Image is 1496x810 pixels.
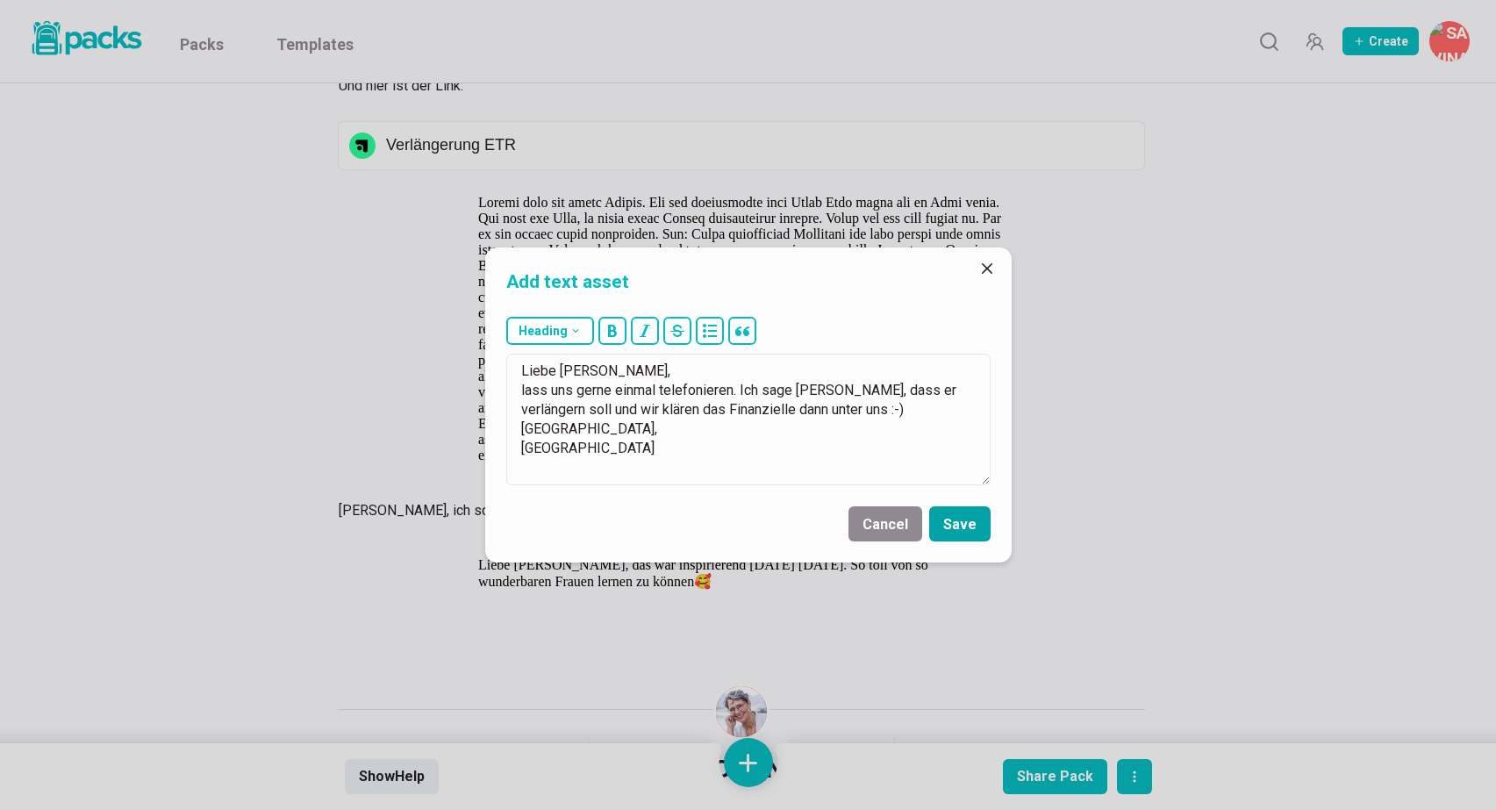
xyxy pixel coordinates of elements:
textarea: Liebe [PERSON_NAME], lass uns gerne einmal telefonieren. Ich sage [PERSON_NAME], dass er verlänge... [506,354,991,485]
button: bold [598,317,626,345]
header: Add text asset [485,247,1012,310]
button: Save [929,506,991,541]
button: block quote [728,317,756,345]
button: Heading [506,317,594,345]
button: Cancel [848,506,922,541]
button: bullet [696,317,724,345]
button: strikethrough [663,317,691,345]
button: Close [973,254,1001,283]
button: italic [631,317,659,345]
